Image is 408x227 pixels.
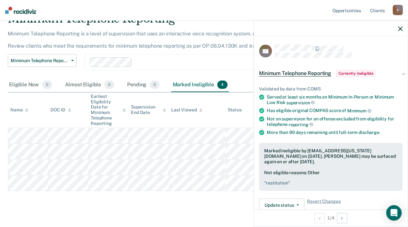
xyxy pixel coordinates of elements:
div: Name [10,107,28,113]
div: More than 90 days remaining until full-term [267,130,403,135]
span: 0 [150,80,160,89]
div: Not eligible reasons: Other [264,170,397,186]
div: Open Intercom Messenger [386,205,402,221]
div: Marked Ineligible [171,78,229,92]
button: Update status [259,199,304,212]
div: D [393,5,403,15]
span: Revert Changes [307,199,340,212]
p: Minimum Telephone Reporting is a level of supervision that uses an interactive voice recognition ... [8,31,373,49]
div: Almost Eligible [64,78,116,92]
span: 0 [42,80,52,89]
button: Next Opportunity [337,213,347,223]
div: Minimum Telephone ReportingCurrently ineligible [254,63,408,84]
button: Previous Opportunity [314,213,325,223]
span: Currently ineligible [336,70,376,77]
div: Minimum Telephone Reporting [8,12,375,31]
div: 1 / 4 [254,209,408,226]
span: 4 [217,80,227,89]
div: Not on supervision for an offense excluded from eligibility for telephone [267,116,403,127]
span: 0 [104,80,114,89]
div: Validated by data from COMS [259,86,403,92]
span: reporting [289,122,313,127]
span: supervision [286,100,315,105]
div: DOC ID [51,107,71,113]
div: Has eligible original COMPAS score of [267,108,403,114]
div: Marked ineligible by [EMAIL_ADDRESS][US_STATE][DOMAIN_NAME] on [DATE]. [PERSON_NAME] may be surfa... [264,148,397,164]
div: Supervision End Date [131,104,166,115]
div: Last Viewed [171,107,202,113]
div: Pending [126,78,161,92]
div: Eligible Now [8,78,53,92]
span: Minimum [347,108,371,113]
span: Minimum Telephone Reporting [259,70,331,77]
div: Status [228,107,242,113]
span: Minimum Telephone Reporting [11,58,69,63]
span: discharge. [358,130,380,135]
div: Served at least six months on Minimum In-Person or Minimum Low Risk [267,94,403,105]
img: Recidiviz [5,7,36,14]
div: Earliest Eligibility Date for Minimum Telephone Reporting [91,94,126,126]
pre: " restitution " [264,180,397,186]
